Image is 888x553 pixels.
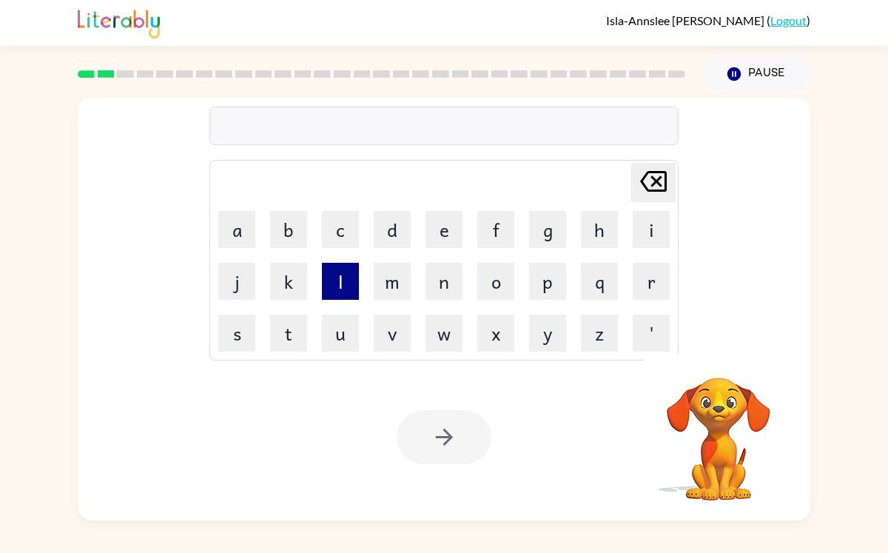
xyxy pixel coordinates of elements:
button: x [477,315,514,352]
button: j [218,263,255,300]
button: r [633,263,670,300]
button: v [374,315,411,352]
button: i [633,211,670,248]
button: y [529,315,566,352]
button: d [374,211,411,248]
button: e [425,211,462,248]
button: c [322,211,359,248]
button: u [322,315,359,352]
button: l [322,263,359,300]
button: s [218,315,255,352]
button: Pause [703,57,810,91]
button: h [581,211,618,248]
button: g [529,211,566,248]
div: ( ) [606,13,810,27]
img: Literably [78,6,160,38]
button: ' [633,315,670,352]
button: z [581,315,618,352]
a: Logout [770,13,807,27]
button: p [529,263,566,300]
button: o [477,263,514,300]
button: n [425,263,462,300]
button: w [425,315,462,352]
button: b [270,211,307,248]
span: Isla-Annslee [PERSON_NAME] [606,13,767,27]
button: a [218,211,255,248]
video: Your browser must support playing .mp4 files to use Literably. Please try using another browser. [645,355,793,503]
button: m [374,263,411,300]
button: f [477,211,514,248]
button: t [270,315,307,352]
button: k [270,263,307,300]
button: q [581,263,618,300]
